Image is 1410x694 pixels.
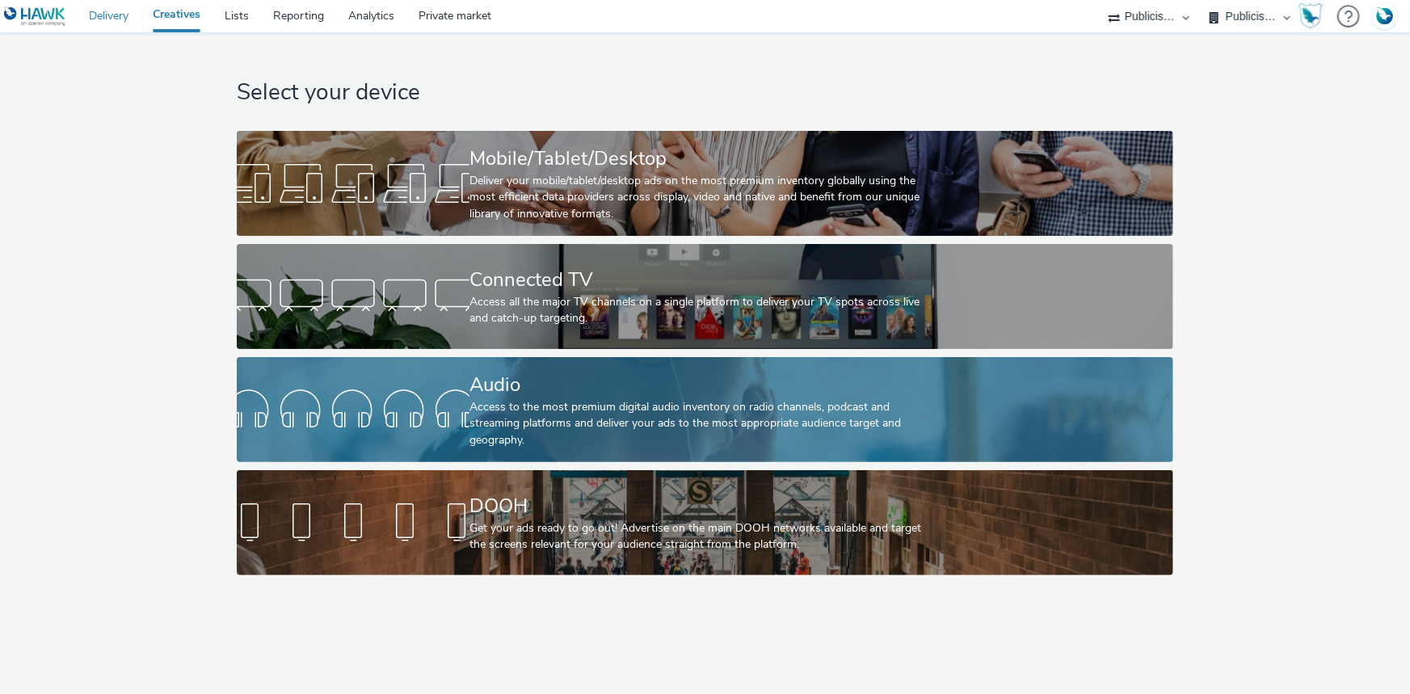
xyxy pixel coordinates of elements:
a: DOOHGet your ads ready to go out! Advertise on the main DOOH networks available and target the sc... [237,470,1173,575]
img: Hawk Academy [1298,3,1323,29]
div: Connected TV [469,266,934,294]
div: Audio [469,371,934,399]
div: Mobile/Tablet/Desktop [469,145,934,173]
a: AudioAccess to the most premium digital audio inventory on radio channels, podcast and streaming ... [237,357,1173,462]
h1: Select your device [237,78,1173,108]
a: Mobile/Tablet/DesktopDeliver your mobile/tablet/desktop ads on the most premium inventory globall... [237,131,1173,236]
div: Access to the most premium digital audio inventory on radio channels, podcast and streaming platf... [469,399,934,448]
div: DOOH [469,492,934,520]
img: Account FR [1373,4,1397,28]
div: Deliver your mobile/tablet/desktop ads on the most premium inventory globally using the most effi... [469,173,934,222]
a: Hawk Academy [1298,3,1329,29]
a: Connected TVAccess all the major TV channels on a single platform to deliver your TV spots across... [237,244,1173,349]
div: Access all the major TV channels on a single platform to deliver your TV spots across live and ca... [469,294,934,327]
div: Get your ads ready to go out! Advertise on the main DOOH networks available and target the screen... [469,520,934,553]
img: undefined Logo [4,6,66,27]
